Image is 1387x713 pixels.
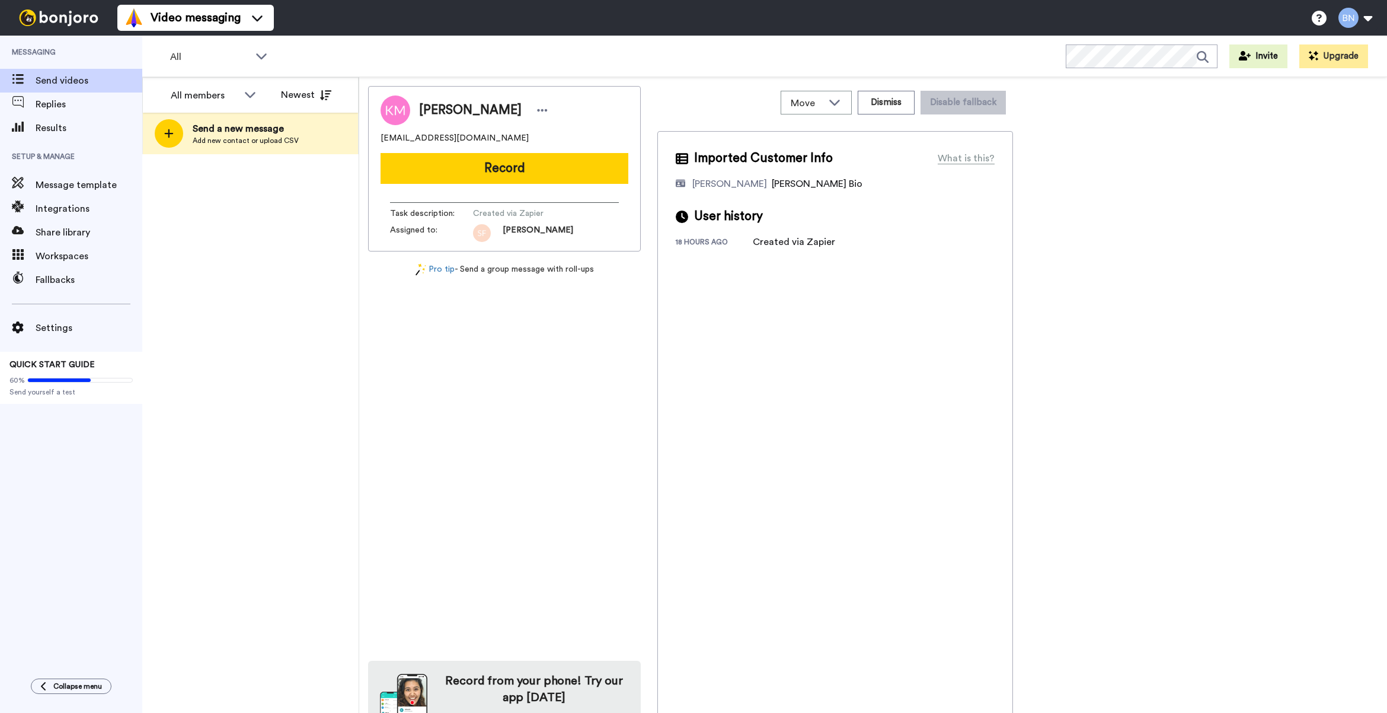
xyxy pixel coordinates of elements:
span: 60% [9,375,25,385]
span: Workspaces [36,249,142,263]
span: QUICK START GUIDE [9,361,95,369]
span: Task description : [390,208,473,219]
h4: Record from your phone! Try our app [DATE] [439,673,629,706]
div: 18 hours ago [676,237,753,249]
span: [PERSON_NAME] Bio [772,179,862,189]
button: Invite [1229,44,1287,68]
button: Disable fallback [921,91,1006,114]
span: [PERSON_NAME] [503,224,573,242]
div: [PERSON_NAME] [692,177,767,191]
img: bj-logo-header-white.svg [14,9,103,26]
button: Upgrade [1299,44,1368,68]
button: Dismiss [858,91,915,114]
button: Record [381,153,628,184]
span: Send a new message [193,122,299,136]
span: Move [791,96,823,110]
img: magic-wand.svg [416,263,426,276]
span: Add new contact or upload CSV [193,136,299,145]
button: Collapse menu [31,679,111,694]
span: Share library [36,225,142,240]
span: [PERSON_NAME] [419,101,522,119]
button: Newest [272,83,340,107]
span: Video messaging [151,9,241,26]
span: Settings [36,321,142,335]
span: User history [694,208,763,225]
div: - Send a group message with roll-ups [368,263,641,276]
span: Assigned to: [390,224,473,242]
span: Message template [36,178,142,192]
span: Replies [36,97,142,112]
div: All members [171,88,238,103]
span: Imported Customer Info [694,149,833,167]
span: Results [36,121,142,135]
span: Created via Zapier [473,208,586,219]
span: All [170,50,250,64]
span: Fallbacks [36,273,142,287]
span: Integrations [36,202,142,216]
a: Pro tip [416,263,455,276]
span: Send yourself a test [9,387,133,397]
div: What is this? [938,151,995,165]
span: Collapse menu [53,682,102,691]
div: Created via Zapier [753,235,835,249]
span: [EMAIL_ADDRESS][DOMAIN_NAME] [381,132,529,144]
img: Image of Keisha Maynard [381,96,410,125]
img: sf.png [473,224,491,242]
img: vm-color.svg [124,8,143,27]
span: Send videos [36,74,142,88]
